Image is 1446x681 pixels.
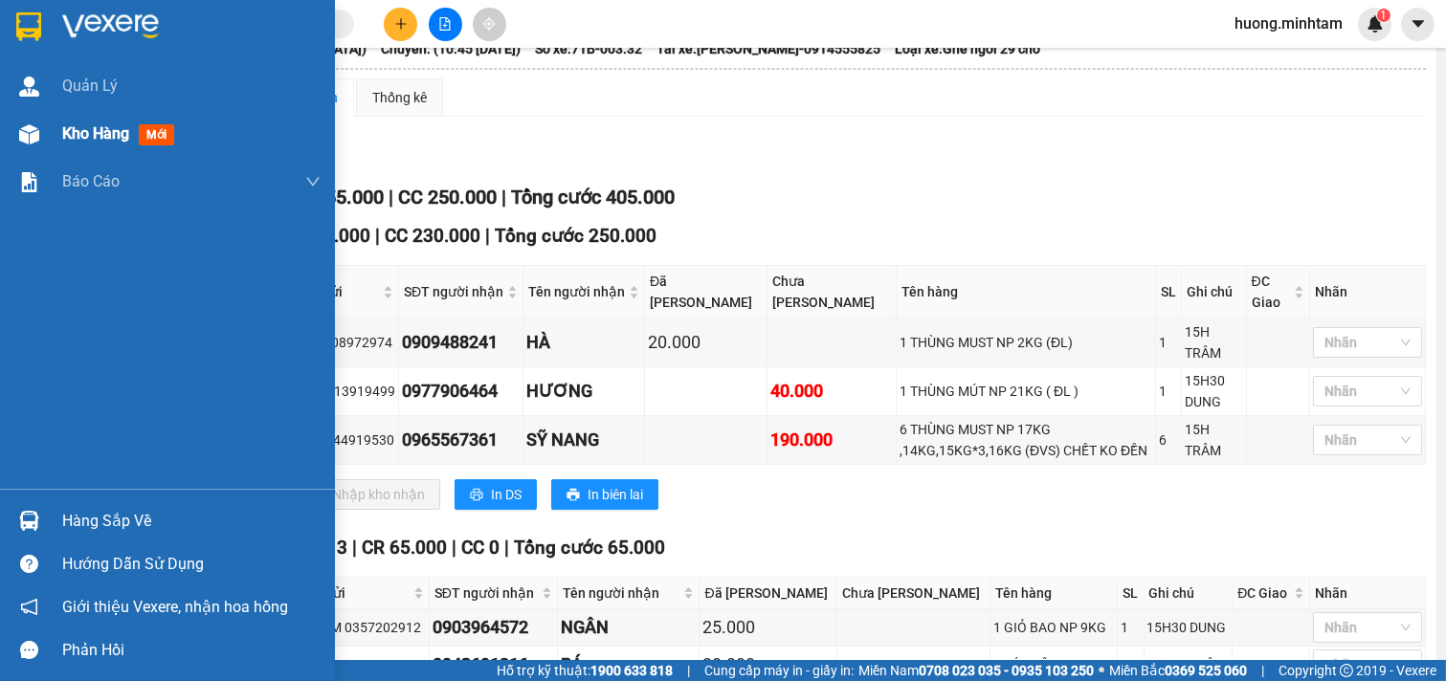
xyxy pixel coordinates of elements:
span: SĐT người nhận [404,281,503,302]
div: 190.000 [770,427,893,453]
div: [PERSON_NAME] [160,16,313,59]
span: ĐC Giao [1237,582,1290,604]
td: 0909488241 [399,319,523,367]
span: plus [394,17,408,31]
div: QUỐC 0913919499 [279,381,395,402]
span: question-circle [20,555,38,573]
img: icon-new-feature [1367,15,1384,33]
div: 15H TRÂM [1185,321,1243,363]
strong: 0708 023 035 - 0935 103 250 [919,663,1094,678]
div: 40.000 [770,378,893,405]
span: copyright [1340,664,1353,677]
span: Tài xế: [PERSON_NAME]-0914555825 [656,38,880,59]
span: Kho hàng [62,124,129,143]
th: Đã [PERSON_NAME] [645,266,767,319]
button: plus [384,8,417,41]
div: HÀ [526,329,641,356]
span: CR 20.000 [285,225,370,247]
div: TRỌN 0944919530 [279,429,395,450]
button: aim [473,8,506,41]
div: 15H TRÂM [1185,419,1243,461]
img: warehouse-icon [19,511,39,531]
div: 0965567361 [402,427,520,453]
div: Nhãn [1315,582,1420,604]
div: 1 [1121,617,1141,638]
span: Số xe: 71B-003.32 [535,38,642,59]
span: printer [470,488,483,503]
div: Phản hồi [62,636,321,665]
div: 20.000 [648,329,764,356]
span: CC 250.000 [398,186,497,209]
th: Ghi chú [1145,578,1234,609]
span: CC 0 [461,537,500,559]
span: Người gửi [284,582,410,604]
span: Tổng cước 250.000 [495,225,656,247]
button: caret-down [1401,8,1435,41]
span: Cung cấp máy in - giấy in: [704,660,854,681]
div: 1 THÙNG MUST NP 2KG (ĐL) [900,332,1152,353]
div: 0943691216 [433,651,554,678]
th: SL [1156,266,1182,319]
span: mới [139,124,174,145]
div: Thống kê [372,87,427,108]
div: 25.000 [702,614,833,641]
div: 15H30 DUNG [1147,617,1230,638]
button: file-add [429,8,462,41]
span: Loại xe: Ghế ngồi 29 chỗ [895,38,1040,59]
div: 1 [1159,332,1178,353]
strong: 0369 525 060 [1165,663,1247,678]
div: 20.000 [702,651,833,678]
div: 1 TÚI GIẤY NP 3KG [993,654,1114,675]
sup: 1 [1377,9,1390,22]
div: PHƯỢNG [16,62,146,85]
div: 1 GIỎ BAO NP 9KG [993,617,1114,638]
div: NGÂN EM 0357202912 [282,617,426,638]
div: Nhãn [1315,281,1420,302]
div: 0903964572 [433,614,554,641]
span: | [389,186,393,209]
span: Nhận: [160,16,206,36]
div: [PERSON_NAME] [160,59,313,82]
th: Chưa [PERSON_NAME] [767,266,897,319]
div: 6 [1159,429,1178,450]
span: | [501,186,506,209]
div: Hướng dẫn sử dụng [62,550,321,579]
div: 15H30 TRÂM [1147,654,1230,675]
span: printer [567,488,580,503]
th: SL [1118,578,1145,609]
th: Ghi chú [1182,266,1247,319]
th: Đã [PERSON_NAME] [700,578,836,609]
span: ⚪️ [1099,667,1104,674]
div: 1 [1159,381,1178,402]
span: ĐC Giao [1252,271,1290,313]
span: huong.minhtam [1219,11,1358,35]
div: 1 [1121,654,1141,675]
div: 1 THÙNG MÚT NP 21KG ( ĐL ) [900,381,1152,402]
span: notification [20,598,38,616]
div: 15H30 DUNG [1185,370,1243,412]
img: solution-icon [19,172,39,192]
button: downloadNhập kho nhận [296,479,440,510]
span: file-add [438,17,452,31]
td: HÀ [523,319,645,367]
div: HƯƠNG [526,378,641,405]
span: Miền Bắc [1109,660,1247,681]
img: warehouse-icon [19,124,39,144]
span: Tổng cước 405.000 [511,186,675,209]
span: Quản Lý [62,74,118,98]
span: down [305,174,321,189]
span: Tổng cước 65.000 [514,537,665,559]
span: Giới thiệu Vexere, nhận hoa hồng [62,595,288,619]
div: SỸ NANG [526,427,641,453]
div: 6 THÙNG MUST NP 17KG ,14KG,15KG*3,16KG (ĐVS) CHẾT KO ĐỀN [900,419,1152,461]
div: Hàng sắp về [62,507,321,536]
div: BÁ [561,651,696,678]
img: logo-vxr [16,12,41,41]
div: NGÂN [561,614,696,641]
span: 1 [1380,9,1387,22]
span: CC 230.000 [385,225,480,247]
span: | [452,537,456,559]
td: SỸ NANG [523,416,645,465]
td: 0903964572 [430,609,558,647]
th: Chưa [PERSON_NAME] [837,578,990,609]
